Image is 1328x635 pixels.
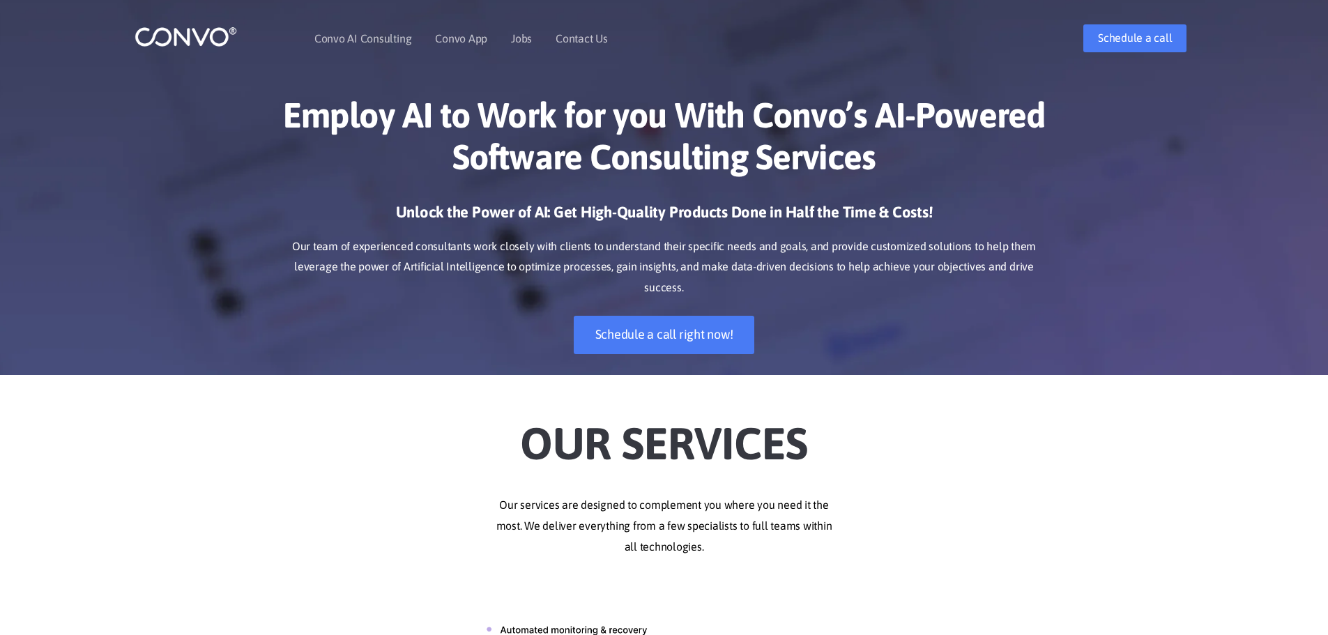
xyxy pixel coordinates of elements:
[556,33,608,44] a: Contact Us
[314,33,411,44] a: Convo AI Consulting
[1083,24,1186,52] a: Schedule a call
[435,33,487,44] a: Convo App
[277,236,1051,299] p: Our team of experienced consultants work closely with clients to understand their specific needs ...
[135,26,237,47] img: logo_1.png
[277,94,1051,188] h1: Employ AI to Work for you With Convo’s AI-Powered Software Consulting Services
[277,202,1051,233] h3: Unlock the Power of AI: Get High-Quality Products Done in Half the Time & Costs!
[277,495,1051,558] p: Our services are designed to complement you where you need it the most. We deliver everything fro...
[511,33,532,44] a: Jobs
[277,396,1051,474] h2: Our Services
[574,316,755,354] a: Schedule a call right now!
